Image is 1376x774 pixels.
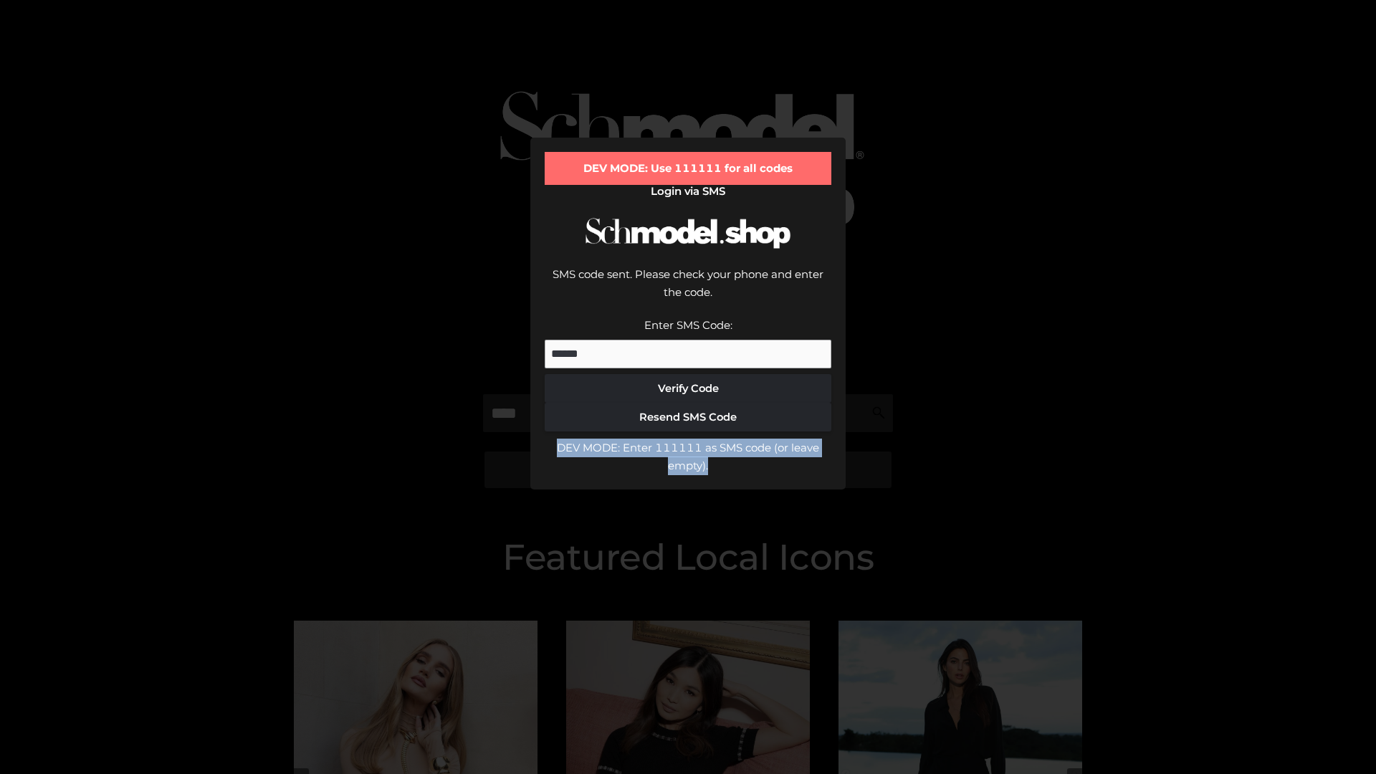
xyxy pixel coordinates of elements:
button: Resend SMS Code [545,403,831,431]
img: Schmodel Logo [580,205,795,262]
div: DEV MODE: Use 111111 for all codes [545,152,831,185]
div: DEV MODE: Enter 111111 as SMS code (or leave empty). [545,439,831,475]
div: SMS code sent. Please check your phone and enter the code. [545,265,831,316]
button: Verify Code [545,374,831,403]
h2: Login via SMS [545,185,831,198]
label: Enter SMS Code: [644,318,732,332]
